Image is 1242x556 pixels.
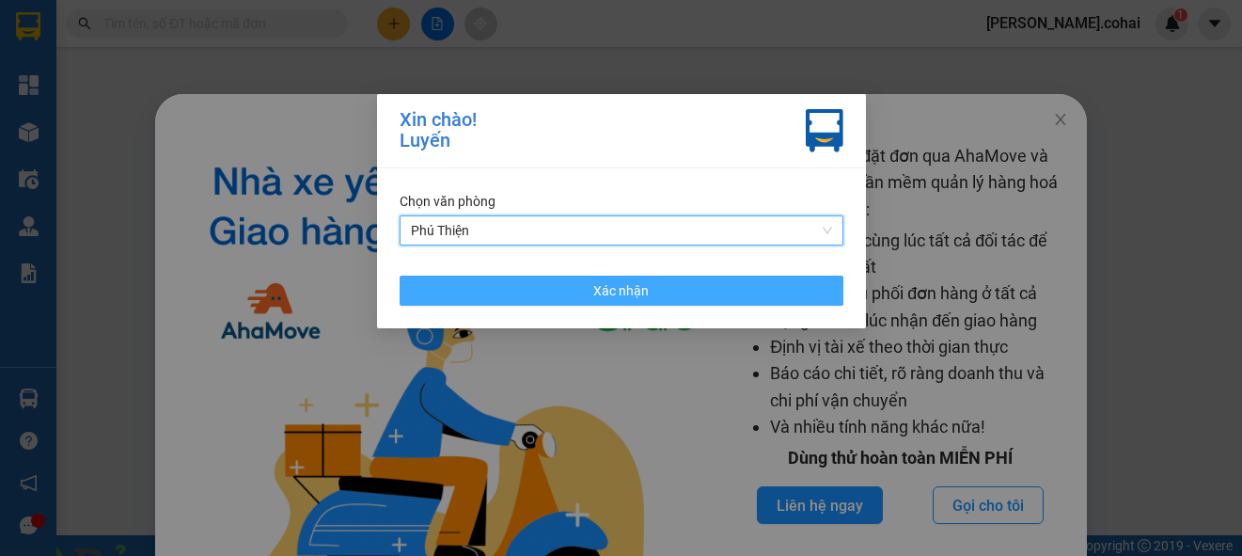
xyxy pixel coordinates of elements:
img: vxr-icon [806,109,843,152]
span: Phú Thiện [411,216,832,245]
span: Xác nhận [593,280,649,301]
div: Chọn văn phòng [400,191,843,212]
button: Xác nhận [400,276,843,306]
div: Xin chào! Luyến [400,109,477,152]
